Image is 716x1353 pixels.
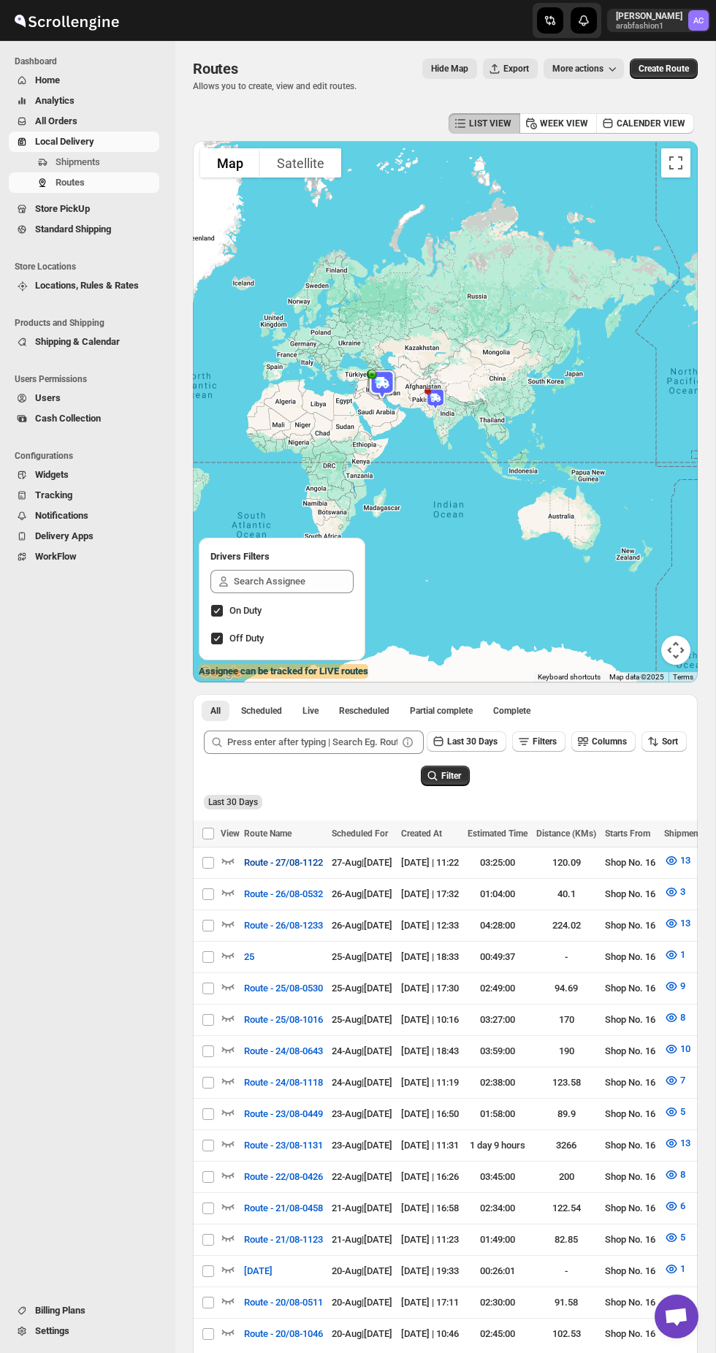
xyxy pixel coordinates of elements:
span: Complete [493,705,530,717]
span: Route - 25/08-0530 [244,981,323,996]
a: Open chat [655,1295,698,1338]
div: 3266 [536,1138,596,1153]
button: Settings [9,1321,159,1341]
span: Columns [592,736,627,747]
span: On Duty [229,605,262,616]
button: Route - 27/08-1122 [235,851,332,874]
span: Locations, Rules & Rates [35,280,139,291]
span: Settings [35,1325,69,1336]
span: Products and Shipping [15,317,165,329]
div: 00:26:01 [468,1264,528,1278]
div: Shop No. 16 [605,1264,655,1278]
span: Shipping & Calendar [35,336,120,347]
span: Shipments [664,828,706,839]
div: 1 day 9 hours [468,1138,528,1153]
span: Scheduled [241,705,282,717]
span: 21-Aug | [DATE] [332,1234,392,1245]
div: - [536,950,596,964]
div: - [536,1264,596,1278]
button: Map action label [422,58,477,79]
p: Allows you to create, view and edit routes. [193,80,357,92]
span: Configurations [15,450,165,462]
span: Route - 20/08-1046 [244,1327,323,1341]
button: 1 [655,943,694,967]
button: Export [483,58,538,79]
span: Routes [56,177,85,188]
span: Local Delivery [35,136,94,147]
button: All routes [202,701,229,721]
span: Filter [441,771,461,781]
span: Route - 25/08-1016 [244,1013,323,1027]
span: Export [503,63,529,75]
div: 190 [536,1044,596,1059]
div: [DATE] | 11:23 [401,1232,459,1247]
div: 03:25:00 [468,855,528,870]
span: Distance (KMs) [536,828,596,839]
span: More actions [552,63,603,75]
span: 13 [680,1137,690,1148]
button: Route - 23/08-0449 [235,1102,332,1126]
span: 7 [680,1075,685,1086]
button: Routes [9,172,159,193]
span: Store Locations [15,261,165,272]
span: Map data ©2025 [609,673,664,681]
button: Show street map [200,148,260,178]
div: 02:38:00 [468,1075,528,1090]
span: 25 [244,950,254,964]
span: Route - 27/08-1122 [244,855,323,870]
p: arabfashion1 [616,22,682,31]
span: Hide Map [431,63,468,75]
div: Shop No. 16 [605,887,655,902]
span: Route - 23/08-0449 [244,1107,323,1121]
button: Filter [421,766,470,786]
span: Widgets [35,469,69,480]
button: 9 [655,975,694,998]
button: 5 [655,1100,694,1124]
div: [DATE] | 12:33 [401,918,459,933]
button: Route - 26/08-0532 [235,883,332,906]
span: 24-Aug | [DATE] [332,1077,392,1088]
div: 120.09 [536,855,596,870]
span: Store PickUp [35,203,90,214]
div: 03:27:00 [468,1013,528,1027]
span: 25-Aug | [DATE] [332,1014,392,1025]
span: 20-Aug | [DATE] [332,1328,392,1339]
span: Home [35,75,60,85]
span: Users [35,392,61,403]
span: Standard Shipping [35,224,111,235]
button: Route - 25/08-1016 [235,1008,332,1032]
button: Analytics [9,91,159,111]
div: 94.69 [536,981,596,996]
span: Route - 24/08-1118 [244,1075,323,1090]
button: 7 [655,1069,694,1092]
span: 13 [680,918,690,929]
span: Route - 24/08-0643 [244,1044,323,1059]
button: Last 30 Days [427,731,506,752]
button: Toggle fullscreen view [661,148,690,178]
button: Home [9,70,159,91]
div: Shop No. 16 [605,1327,655,1341]
div: 03:45:00 [468,1170,528,1184]
button: Filters [512,731,565,752]
a: Terms (opens in new tab) [673,673,693,681]
div: 02:34:00 [468,1201,528,1216]
div: 122.54 [536,1201,596,1216]
span: Scheduled For [332,828,388,839]
span: 26-Aug | [DATE] [332,888,392,899]
div: [DATE] | 18:33 [401,950,459,964]
input: Press enter after typing | Search Eg. Route - 27/08-1122 [227,731,397,754]
span: Route Name [244,828,292,839]
span: Live [302,705,319,717]
button: WorkFlow [9,546,159,567]
span: [DATE] [244,1264,273,1278]
button: WEEK VIEW [519,113,597,134]
span: 1 [680,1263,685,1274]
span: All Orders [35,115,77,126]
button: Map camera controls [661,636,690,665]
span: CALENDER VIEW [617,118,685,129]
span: Create Route [639,63,689,75]
img: ScrollEngine [12,2,121,39]
button: Route - 21/08-0458 [235,1197,332,1220]
button: Keyboard shortcuts [538,672,601,682]
button: 13 [655,1132,699,1155]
